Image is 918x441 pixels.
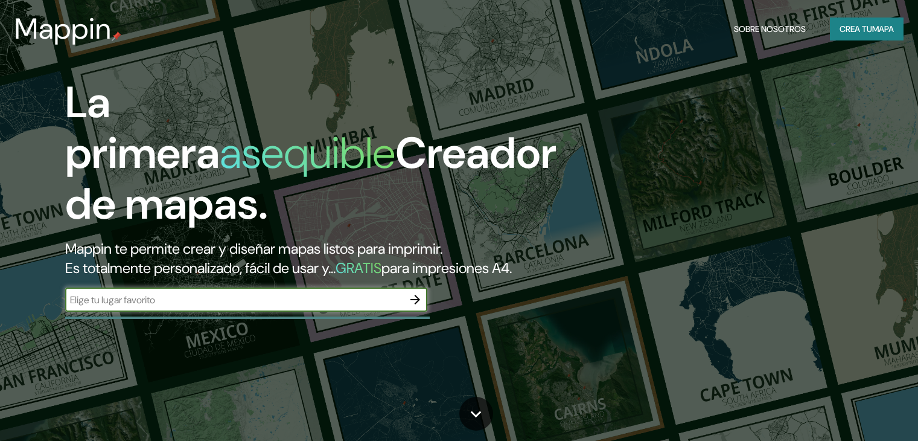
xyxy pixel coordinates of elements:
[734,24,806,34] font: Sobre nosotros
[729,18,811,40] button: Sobre nosotros
[336,259,381,277] font: GRATIS
[65,293,403,307] input: Elige tu lugar favorito
[65,125,556,232] font: Creador de mapas.
[220,125,395,181] font: asequible
[830,18,904,40] button: Crea tumapa
[65,239,442,258] font: Mappin te permite crear y diseñar mapas listos para imprimir.
[65,74,220,181] font: La primera
[872,24,894,34] font: mapa
[65,259,336,277] font: Es totalmente personalizado, fácil de usar y...
[840,24,872,34] font: Crea tu
[112,31,121,41] img: pin de mapeo
[14,10,112,48] font: Mappin
[381,259,512,277] font: para impresiones A4.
